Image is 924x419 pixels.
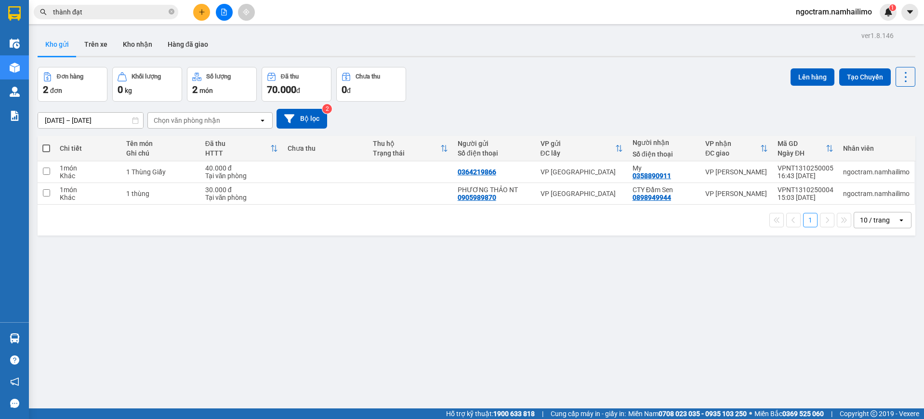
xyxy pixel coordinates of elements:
[259,117,266,124] svg: open
[659,410,747,418] strong: 0708 023 035 - 0935 103 250
[541,168,623,176] div: VP [GEOGRAPHIC_DATA]
[633,194,671,201] div: 0898949944
[10,333,20,343] img: warehouse-icon
[633,150,696,158] div: Số điện thoại
[60,194,117,201] div: Khác
[778,164,833,172] div: VPNT1310250005
[541,140,615,147] div: VP gửi
[262,67,331,102] button: Đã thu70.000đ
[778,149,826,157] div: Ngày ĐH
[60,164,117,172] div: 1 món
[10,377,19,386] span: notification
[169,8,174,17] span: close-circle
[187,67,257,102] button: Số lượng2món
[125,87,132,94] span: kg
[126,168,195,176] div: 1 Thùng Giấy
[839,68,891,86] button: Tạo Chuyến
[705,149,760,157] div: ĐC giao
[277,109,327,129] button: Bộ lọc
[10,87,20,97] img: warehouse-icon
[843,190,910,197] div: ngoctram.namhailimo
[446,408,535,419] span: Hỗ trợ kỹ thuật:
[782,410,824,418] strong: 0369 525 060
[458,194,496,201] div: 0905989870
[884,8,893,16] img: icon-new-feature
[112,67,182,102] button: Khối lượng0kg
[43,84,48,95] span: 2
[705,190,768,197] div: VP [PERSON_NAME]
[773,136,838,161] th: Toggle SortBy
[831,408,832,419] span: |
[541,149,615,157] div: ĐC lấy
[843,168,910,176] div: ngoctram.namhailimo
[53,7,167,17] input: Tìm tên, số ĐT hoặc mã đơn
[238,4,255,21] button: aim
[50,87,62,94] span: đơn
[536,136,628,161] th: Toggle SortBy
[628,408,747,419] span: Miền Nam
[198,9,205,15] span: plus
[193,4,210,21] button: plus
[342,84,347,95] span: 0
[898,216,905,224] svg: open
[205,186,278,194] div: 30.000 đ
[633,186,696,194] div: CTY Đầm Sen
[160,33,216,56] button: Hàng đã giao
[551,408,626,419] span: Cung cấp máy in - giấy in:
[336,67,406,102] button: Chưa thu0đ
[77,33,115,56] button: Trên xe
[368,136,453,161] th: Toggle SortBy
[778,172,833,180] div: 16:43 [DATE]
[40,9,47,15] span: search
[10,111,20,121] img: solution-icon
[791,68,834,86] button: Lên hàng
[169,9,174,14] span: close-circle
[38,67,107,102] button: Đơn hàng2đơn
[700,136,773,161] th: Toggle SortBy
[126,140,195,147] div: Tên món
[216,4,233,21] button: file-add
[10,63,20,73] img: warehouse-icon
[322,104,332,114] sup: 2
[57,73,83,80] div: Đơn hàng
[803,213,818,227] button: 1
[901,4,918,21] button: caret-down
[10,355,19,365] span: question-circle
[115,33,160,56] button: Kho nhận
[458,140,531,147] div: Người gửi
[118,84,123,95] span: 0
[243,9,250,15] span: aim
[754,408,824,419] span: Miền Bắc
[200,136,283,161] th: Toggle SortBy
[38,113,143,128] input: Select a date range.
[205,194,278,201] div: Tại văn phòng
[906,8,914,16] span: caret-down
[205,172,278,180] div: Tại văn phòng
[788,6,880,18] span: ngoctram.namhailimo
[541,190,623,197] div: VP [GEOGRAPHIC_DATA]
[296,87,300,94] span: đ
[860,215,890,225] div: 10 / trang
[199,87,213,94] span: món
[38,33,77,56] button: Kho gửi
[205,164,278,172] div: 40.000 đ
[192,84,198,95] span: 2
[10,399,19,408] span: message
[633,164,696,172] div: My
[373,149,440,157] div: Trạng thái
[205,149,271,157] div: HTTT
[705,140,760,147] div: VP nhận
[778,186,833,194] div: VPNT1310250004
[126,149,195,157] div: Ghi chú
[60,186,117,194] div: 1 món
[205,140,271,147] div: Đã thu
[778,140,826,147] div: Mã GD
[493,410,535,418] strong: 1900 633 818
[458,149,531,157] div: Số điện thoại
[705,168,768,176] div: VP [PERSON_NAME]
[861,30,894,41] div: ver 1.8.146
[126,190,195,197] div: 1 thùng
[749,412,752,416] span: ⚪️
[154,116,220,125] div: Chọn văn phòng nhận
[8,6,21,21] img: logo-vxr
